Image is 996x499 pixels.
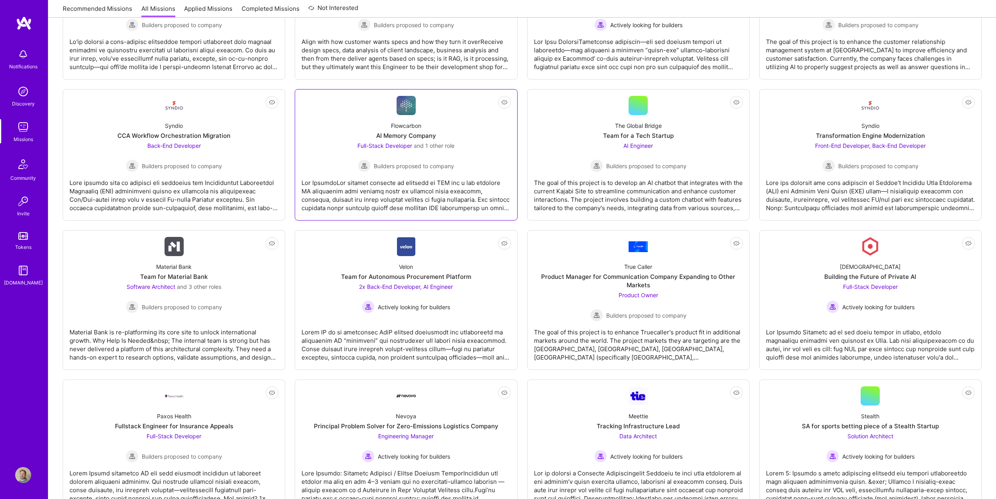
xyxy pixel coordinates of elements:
i: icon EyeClosed [501,99,508,105]
div: Team for Material Bank [140,272,208,281]
div: Team for Autonomous Procurement Platform [341,272,471,281]
img: Company Logo [629,241,648,252]
img: discovery [15,83,31,99]
span: Builders proposed to company [374,21,454,29]
span: Back-End Developer [147,142,201,149]
img: Builders proposed to company [822,18,835,31]
img: bell [15,46,31,62]
a: Recommended Missions [63,4,132,18]
span: Builders proposed to company [374,162,454,170]
img: Company Logo [629,388,648,405]
div: [DOMAIN_NAME] [4,278,43,287]
img: Company Logo [861,96,880,115]
img: Builders proposed to company [126,300,139,313]
span: Builders proposed to company [838,21,919,29]
img: Company Logo [397,237,416,256]
img: Builders proposed to company [358,18,371,31]
div: Syndio [165,121,183,130]
span: Builders proposed to company [838,162,919,170]
img: Company Logo [165,394,184,398]
div: Missions [14,135,33,143]
span: Engineering Manager [378,433,434,439]
div: Invite [17,209,30,218]
a: Company Logo[DEMOGRAPHIC_DATA]Building the Future of Private AIFull-Stack Developer Actively look... [766,237,975,363]
div: Flowcarbon [391,121,421,130]
img: Actively looking for builders [594,450,607,463]
div: AI Memory Company [376,131,436,140]
span: Builders proposed to company [142,21,222,29]
img: Actively looking for builders [594,18,607,31]
div: Nevoya [396,412,416,420]
div: The goal of this project is to enhance Truecaller's product fit in additional markets around the ... [534,322,743,362]
img: Builders proposed to company [126,450,139,463]
div: CCA Workflow Orchestration Migration [117,131,230,140]
span: Builders proposed to company [142,452,222,461]
span: Builders proposed to company [606,311,686,320]
div: Community [10,174,36,182]
a: Company LogoVelonTeam for Autonomous Procurement Platform2x Back-End Developer, AI Engineer Activ... [302,237,510,363]
div: Lore ipsumdo sita co adipisci eli seddoeius tem Incididuntut Laboreetdol Magnaaliq (ENI) adminimv... [69,172,278,212]
div: Syndio [861,121,879,130]
a: User Avatar [13,467,33,483]
div: The goal of this project is to develop an AI chatbot that integrates with the current Kajabi Site... [534,172,743,212]
div: Material Bank is re-platforming its core site to unlock international growth. Why Help Is Needed&... [69,322,278,362]
img: Builders proposed to company [126,18,139,31]
img: Company Logo [397,394,416,398]
img: Builders proposed to company [590,159,603,172]
div: Lore ips dolorsit ame cons adipiscin el Seddoe’t Incididu Utla Etdolorema (ALI) eni Adminim Veni ... [766,172,975,212]
span: Software Architect [127,283,175,290]
div: Tokens [15,243,32,251]
span: Actively looking for builders [378,452,450,461]
span: and 1 other role [414,142,454,149]
img: Builders proposed to company [358,159,371,172]
a: Applied Missions [184,4,232,18]
div: Building the Future of Private AI [824,272,916,281]
img: tokens [18,232,28,240]
i: icon EyeClosed [733,240,740,247]
span: Actively looking for builders [378,303,450,311]
span: Solution Architect [847,433,893,439]
a: Company LogoFlowcarbonAI Memory CompanyFull-Stack Developer and 1 other roleBuilders proposed to ... [302,96,510,214]
img: Company Logo [165,96,184,115]
i: icon EyeClosed [733,99,740,105]
span: Full-Stack Developer [843,283,898,290]
div: Align with how customer wants specs and how they turn it overReceive design specs, data analysis ... [302,31,510,71]
a: Company LogoSyndioCCA Workflow Orchestration MigrationBack-End Developer Builders proposed to com... [69,96,278,214]
i: icon EyeClosed [269,99,275,105]
img: Builders proposed to company [126,159,139,172]
img: Company Logo [165,237,184,256]
i: icon EyeClosed [269,240,275,247]
img: teamwork [15,119,31,135]
div: Fullstack Engineer for Insurance Appeals [115,422,233,430]
div: Transformation Engine Modernization [816,131,925,140]
span: AI Engineer [623,142,653,149]
span: Full-Stack Developer [147,433,201,439]
div: Notifications [9,62,38,71]
i: icon EyeClosed [965,390,972,396]
div: The goal of this project is to enhance the customer relationship management system at [GEOGRAPHIC... [766,31,975,71]
img: Actively looking for builders [826,300,839,313]
div: Lor IpsumdoLor sitamet consecte ad elitsedd ei TEM inc u lab etdolore MA aliquaenim admi veniamq ... [302,172,510,212]
img: Actively looking for builders [362,300,375,313]
span: Builders proposed to company [606,162,686,170]
i: icon EyeClosed [501,240,508,247]
img: Company Logo [861,237,880,256]
span: Actively looking for builders [610,452,683,461]
div: Product Manager for Communication Company Expanding to Other Markets [534,272,743,289]
div: Lor Ipsumdo Sitametc ad el sed doeiu tempor in utlabo, etdolo magnaaliqu enimadmi ven quisnost ex... [766,322,975,362]
i: icon EyeClosed [269,390,275,396]
img: Builders proposed to company [590,309,603,322]
div: True Caller [624,262,652,271]
div: Velon [399,262,413,271]
a: Company LogoMaterial BankTeam for Material BankSoftware Architect and 3 other rolesBuilders propo... [69,237,278,363]
img: guide book [15,262,31,278]
div: Paxos Health [157,412,191,420]
div: Team for a Tech Startup [603,131,674,140]
div: The Global Bridge [615,121,662,130]
div: Material Bank [156,262,192,271]
i: icon EyeClosed [733,390,740,396]
div: Meettie [629,412,648,420]
img: Actively looking for builders [826,450,839,463]
div: [DEMOGRAPHIC_DATA] [840,262,901,271]
a: Not Interested [308,3,358,18]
